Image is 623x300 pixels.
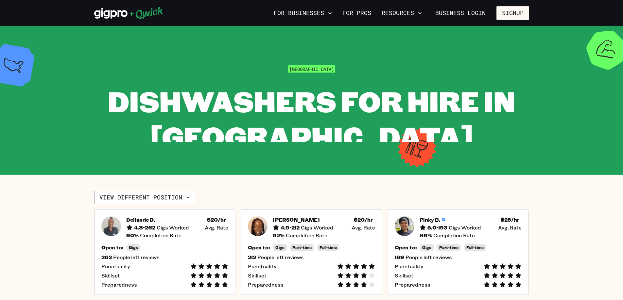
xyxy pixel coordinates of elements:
h5: Deliande D. [126,216,155,223]
img: Pro headshot [248,216,268,236]
h5: 89 % [420,232,432,239]
span: Punctuality [248,263,276,270]
button: Pro headshot[PERSON_NAME]4.9•212Gigs Worked$20/hr Avg. Rate92%Completion RateOpen to:GigsPart-tim... [241,209,382,295]
h5: [PERSON_NAME] [273,216,320,223]
span: Preparedness [101,281,137,288]
button: Pro headshotPinky B.5.0•193Gigs Worked$25/hr Avg. Rate89%Completion RateOpen to:GigsPart-timeFull... [388,209,529,295]
button: For Businesses [271,8,335,19]
span: Gigs [422,245,431,250]
span: Avg. Rate [352,224,375,231]
button: View different position [94,191,195,204]
span: Completion Rate [286,232,327,239]
h5: 5.0 • 193 [427,224,447,231]
span: People left reviews [113,254,160,261]
span: Gigs Worked [301,224,333,231]
button: Signup [496,6,529,20]
span: Part-time [292,245,312,250]
h5: 92 % [273,232,285,239]
span: Completion Rate [433,232,475,239]
span: People left reviews [257,254,304,261]
h5: 4.9 • 212 [281,224,300,231]
button: Pro headshotDeliande D.4.8•262Gigs Worked$20/hr Avg. Rate90%Completion RateOpen to:Gigs262People ... [94,209,236,295]
span: Skillset [248,272,267,279]
span: Punctuality [101,263,130,270]
span: Part-time [439,245,459,250]
span: [GEOGRAPHIC_DATA] [288,65,335,73]
span: Full-time [466,245,484,250]
a: For Pros [340,8,374,19]
span: Gigs Worked [449,224,481,231]
span: Gigs Worked [157,224,189,231]
span: Avg. Rate [498,224,522,231]
img: Pro headshot [395,216,414,236]
h5: 189 [395,254,404,261]
span: Preparedness [248,281,284,288]
h5: Open to: [395,244,417,251]
span: People left reviews [406,254,452,261]
h5: Open to: [101,244,124,251]
h5: $ 25 /hr [501,216,519,223]
span: Punctuality [395,263,423,270]
h5: 262 [101,254,112,261]
span: Avg. Rate [205,224,228,231]
h5: $ 20 /hr [207,216,226,223]
h5: Open to: [248,244,270,251]
span: Preparedness [395,281,430,288]
span: Gigs [275,245,285,250]
span: Gigs [129,245,138,250]
img: Pro headshot [101,216,121,236]
h5: Pinky B. [420,216,440,223]
h5: 90 % [126,232,139,239]
span: Skillset [395,272,413,279]
span: Dishwashers for Hire in [GEOGRAPHIC_DATA] [108,82,515,155]
span: Completion Rate [140,232,182,239]
span: Skillset [101,272,120,279]
h5: $ 20 /hr [354,216,373,223]
a: Business Login [430,6,491,20]
h5: 4.8 • 262 [134,224,155,231]
button: Resources [379,8,424,19]
span: Full-time [320,245,337,250]
h5: 212 [248,254,256,261]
